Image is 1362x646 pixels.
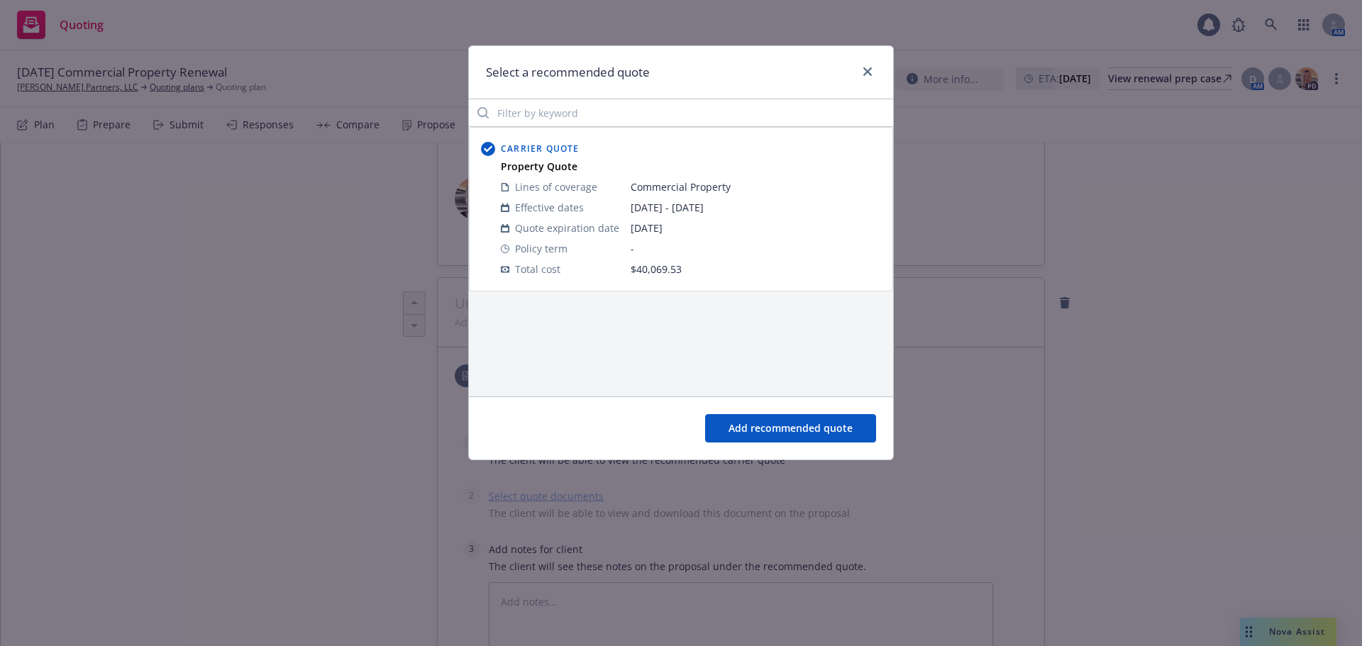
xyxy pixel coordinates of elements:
span: [DATE] - [DATE] [631,200,881,215]
strong: Property Quote [501,160,577,173]
span: $40,069.53 [631,262,682,276]
span: Effective dates [515,200,584,215]
span: Carrier Quote [501,143,580,155]
span: Policy term [515,241,567,256]
span: Quote expiration date [515,221,619,235]
span: Total cost [515,262,560,277]
span: - [631,241,881,256]
a: close [859,63,876,80]
h1: Select a recommended quote [486,63,650,82]
input: Filter by keyword [469,99,893,127]
span: Lines of coverage [515,179,597,194]
span: Commercial Property [631,179,881,194]
span: [DATE] [631,221,881,235]
button: Add recommended quote [705,414,876,442]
